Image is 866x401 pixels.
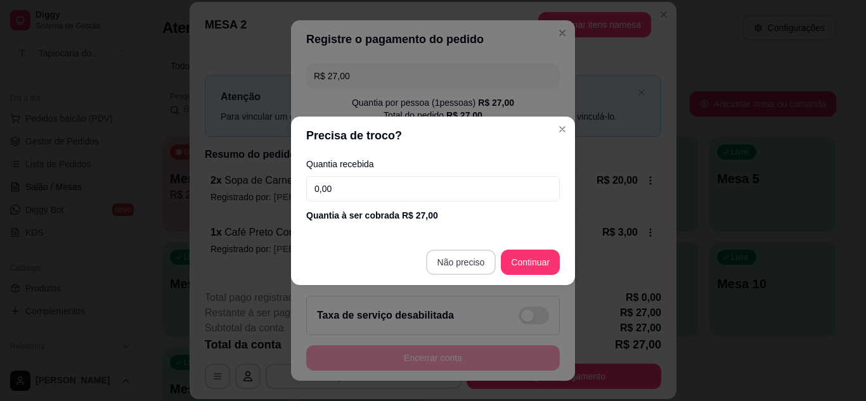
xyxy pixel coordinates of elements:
[501,250,560,275] button: Continuar
[306,160,560,169] label: Quantia recebida
[426,250,496,275] button: Não preciso
[552,119,572,139] button: Close
[291,117,575,155] header: Precisa de troco?
[306,209,560,222] div: Quantia à ser cobrada R$ 27,00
